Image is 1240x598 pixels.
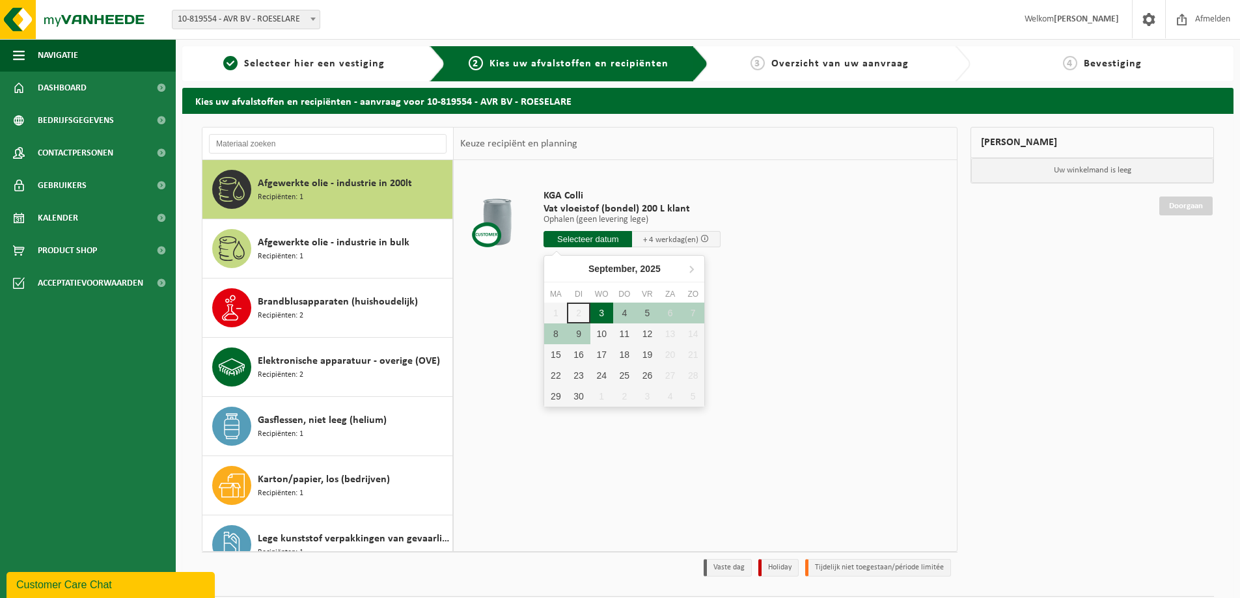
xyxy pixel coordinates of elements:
[613,344,636,365] div: 18
[38,39,78,72] span: Navigatie
[258,428,303,441] span: Recipiënten: 1
[258,487,303,500] span: Recipiënten: 1
[659,288,682,301] div: za
[544,288,567,301] div: ma
[544,323,567,344] div: 8
[971,127,1214,158] div: [PERSON_NAME]
[613,323,636,344] div: 11
[202,160,453,219] button: Afgewerkte olie - industrie in 200lt Recipiënten: 1
[544,215,721,224] p: Ophalen (geen levering lege)
[544,189,721,202] span: KGA Colli
[38,267,143,299] span: Acceptatievoorwaarden
[1054,14,1119,24] strong: [PERSON_NAME]
[636,323,659,344] div: 12
[489,59,668,69] span: Kies uw afvalstoffen en recipiënten
[805,559,951,577] li: Tijdelijk niet toegestaan/période limitée
[38,137,113,169] span: Contactpersonen
[258,369,303,381] span: Recipiënten: 2
[223,56,238,70] span: 1
[1063,56,1077,70] span: 4
[38,72,87,104] span: Dashboard
[258,235,409,251] span: Afgewerkte olie - industrie in bulk
[258,310,303,322] span: Recipiënten: 2
[258,251,303,263] span: Recipiënten: 1
[172,10,320,29] span: 10-819554 - AVR BV - ROESELARE
[613,288,636,301] div: do
[202,397,453,456] button: Gasflessen, niet leeg (helium) Recipiënten: 1
[544,202,721,215] span: Vat vloeistof (bondel) 200 L klant
[544,365,567,386] div: 22
[682,288,704,301] div: zo
[258,353,440,369] span: Elektronische apparatuur - overige (OVE)
[258,176,412,191] span: Afgewerkte olie - industrie in 200lt
[202,515,453,575] button: Lege kunststof verpakkingen van gevaarlijke stoffen Recipiënten: 1
[636,344,659,365] div: 19
[258,191,303,204] span: Recipiënten: 1
[613,365,636,386] div: 25
[38,202,78,234] span: Kalender
[7,569,217,598] iframe: chat widget
[544,231,632,247] input: Selecteer datum
[1159,197,1213,215] a: Doorgaan
[544,344,567,365] div: 15
[567,365,590,386] div: 23
[641,264,661,273] i: 2025
[567,386,590,407] div: 30
[258,413,387,428] span: Gasflessen, niet leeg (helium)
[38,104,114,137] span: Bedrijfsgegevens
[771,59,909,69] span: Overzicht van uw aanvraag
[567,288,590,301] div: di
[38,169,87,202] span: Gebruikers
[258,472,390,487] span: Karton/papier, los (bedrijven)
[244,59,385,69] span: Selecteer hier een vestiging
[636,303,659,323] div: 5
[1084,59,1142,69] span: Bevestiging
[38,234,97,267] span: Product Shop
[258,294,418,310] span: Brandblusapparaten (huishoudelijk)
[704,559,752,577] li: Vaste dag
[590,288,613,301] div: wo
[636,365,659,386] div: 26
[189,56,419,72] a: 1Selecteer hier een vestiging
[544,386,567,407] div: 29
[567,344,590,365] div: 16
[613,386,636,407] div: 2
[636,288,659,301] div: vr
[758,559,799,577] li: Holiday
[643,236,698,244] span: + 4 werkdag(en)
[583,258,666,279] div: September,
[202,456,453,515] button: Karton/papier, los (bedrijven) Recipiënten: 1
[971,158,1213,183] p: Uw winkelmand is leeg
[258,531,449,547] span: Lege kunststof verpakkingen van gevaarlijke stoffen
[182,88,1233,113] h2: Kies uw afvalstoffen en recipiënten - aanvraag voor 10-819554 - AVR BV - ROESELARE
[567,323,590,344] div: 9
[590,386,613,407] div: 1
[636,386,659,407] div: 3
[590,303,613,323] div: 3
[613,303,636,323] div: 4
[202,279,453,338] button: Brandblusapparaten (huishoudelijk) Recipiënten: 2
[209,134,447,154] input: Materiaal zoeken
[258,547,303,559] span: Recipiënten: 1
[469,56,483,70] span: 2
[751,56,765,70] span: 3
[590,323,613,344] div: 10
[202,338,453,397] button: Elektronische apparatuur - overige (OVE) Recipiënten: 2
[202,219,453,279] button: Afgewerkte olie - industrie in bulk Recipiënten: 1
[590,365,613,386] div: 24
[454,128,584,160] div: Keuze recipiënt en planning
[590,344,613,365] div: 17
